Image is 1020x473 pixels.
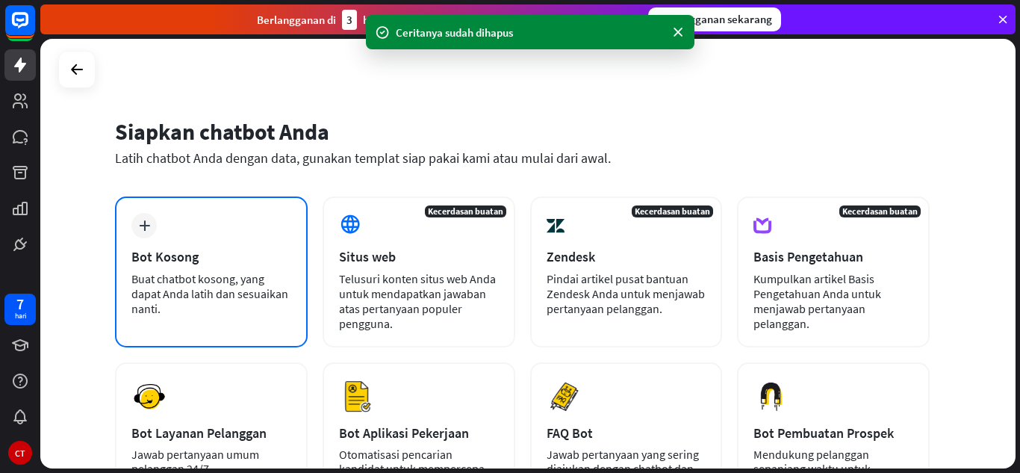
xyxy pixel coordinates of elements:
[257,13,336,27] font: Berlangganan di
[339,424,469,442] font: Bot Aplikasi Pekerjaan
[842,205,918,217] font: Kecerdasan buatan
[115,117,329,146] font: Siapkan chatbot Anda
[139,220,150,231] font: plus
[4,294,36,325] a: 7 hari
[363,13,636,27] font: hari untuk mendapatkan bulan pertama Anda seharga $1
[339,248,396,265] font: Situs web
[346,13,352,27] font: 3
[131,248,199,265] font: Bot Kosong
[16,294,24,313] font: 7
[15,311,26,321] font: hari
[396,25,513,40] font: Ceritanya sudah dihapus
[339,271,496,331] font: Telusuri konten situs web Anda untuk mendapatkan jawaban atas pertanyaan populer pengguna.
[657,12,772,26] font: Berlangganan sekarang
[753,248,863,265] font: Basis Pengetahuan
[428,205,503,217] font: Kecerdasan buatan
[131,271,288,316] font: Buat chatbot kosong, yang dapat Anda latih dan sesuaikan nanti.
[15,448,25,459] font: CT
[753,271,881,331] font: Kumpulkan artikel Basis Pengetahuan Anda untuk menjawab pertanyaan pelanggan.
[547,424,593,442] font: FAQ Bot
[753,424,894,442] font: Bot Pembuatan Prospek
[115,149,611,167] font: Latih chatbot Anda dengan data, gunakan templat siap pakai kami atau mulai dari awal.
[635,205,710,217] font: Kecerdasan buatan
[12,6,57,51] button: Buka widget obrolan LiveChat
[547,271,705,316] font: Pindai artikel pusat bantuan Zendesk Anda untuk menjawab pertanyaan pelanggan.
[131,424,267,442] font: Bot Layanan Pelanggan
[547,248,595,265] font: Zendesk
